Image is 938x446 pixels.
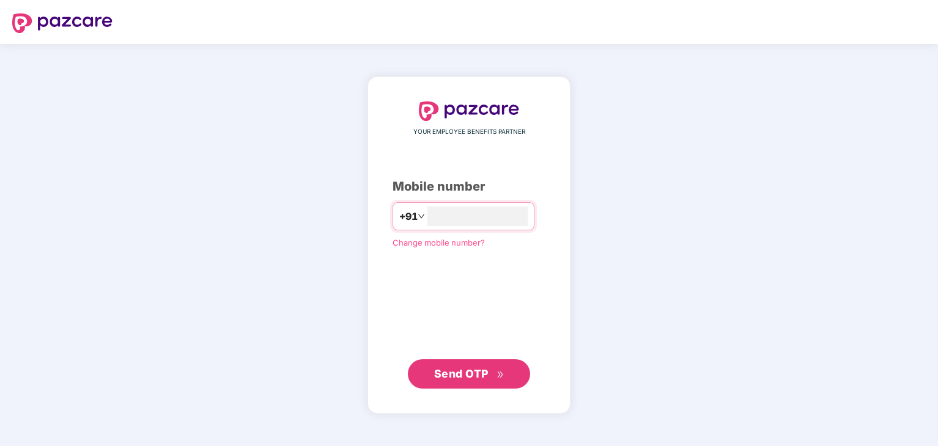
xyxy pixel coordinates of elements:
[393,238,485,247] a: Change mobile number?
[12,13,113,33] img: logo
[434,367,489,380] span: Send OTP
[408,359,530,389] button: Send OTPdouble-right
[393,177,545,196] div: Mobile number
[413,127,525,137] span: YOUR EMPLOYEE BENEFITS PARTNER
[399,209,418,224] span: +91
[497,371,504,379] span: double-right
[419,101,519,121] img: logo
[418,213,425,220] span: down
